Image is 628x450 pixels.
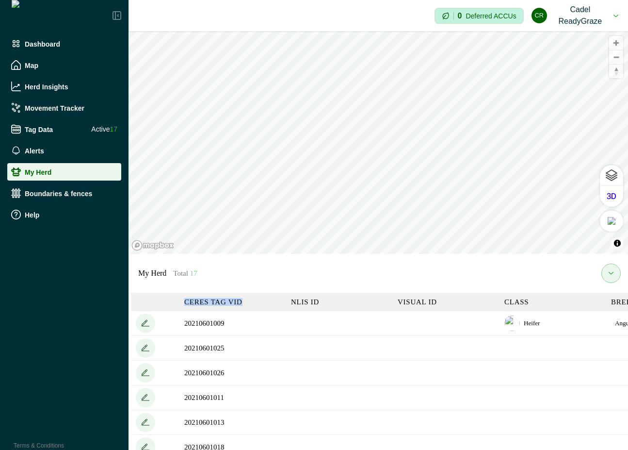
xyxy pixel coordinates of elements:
[601,264,621,283] button: my herd
[609,50,623,64] button: Zoom out
[91,124,117,134] span: Active
[179,385,286,410] td: 20210601011
[25,189,92,197] p: Boundaries & fences
[25,83,68,90] p: Herd Insights
[25,147,44,154] p: Alerts
[609,36,623,50] button: Zoom in
[173,269,197,277] span: Total
[286,293,393,311] th: NLIS ID
[504,316,520,331] img: default_cow.png
[131,240,174,251] a: Mapbox logo
[110,125,117,133] span: 17
[179,410,286,434] td: 20210601013
[136,338,155,358] button: add
[25,168,51,176] p: My Herd
[499,293,606,311] th: Class
[7,56,121,74] a: Map
[179,335,286,360] td: 20210601025
[393,293,499,311] th: Visual ID
[138,267,197,279] p: My Herd
[612,237,623,249] button: Toggle attribution
[25,40,60,48] p: Dashboard
[7,163,121,181] a: My Herd
[136,388,155,407] button: add
[25,125,53,133] p: Tag Data
[25,104,84,112] p: Movement Tracker
[609,64,623,78] button: Reset bearing to north
[609,65,623,78] span: Reset bearing to north
[7,120,121,138] a: Tag DataActive17
[136,363,155,383] button: add
[7,99,121,117] a: Movement Tracker
[458,12,462,20] p: 0
[136,413,155,432] button: add
[466,12,516,19] p: Deferred ACCUs
[190,269,197,277] span: 17
[136,314,155,333] button: add
[524,318,572,328] p: Heifer
[179,311,286,335] td: 20210601009
[7,35,121,52] a: Dashboard
[608,217,615,225] img: satellit.png
[7,184,121,202] a: Boundaries & fences
[25,211,39,218] p: Help
[7,78,121,95] a: Herd Insights
[25,61,38,69] p: Map
[129,31,628,254] canvas: Map
[179,293,286,311] th: Ceres Tag VID
[179,360,286,385] td: 20210601026
[7,206,121,223] a: Help
[7,142,121,159] a: Alerts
